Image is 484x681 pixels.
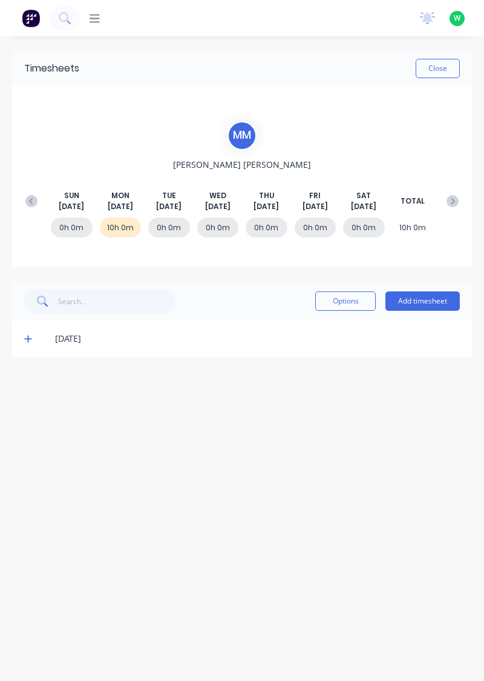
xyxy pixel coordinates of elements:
span: WED [209,190,226,201]
span: W [454,13,460,24]
div: 0h 0m [246,218,287,238]
div: 10h 0m [392,218,434,238]
div: 10h 0m [100,218,142,238]
div: Timesheets [24,61,79,76]
span: THU [259,190,274,201]
span: [DATE] [302,201,328,212]
div: 0h 0m [148,218,190,238]
div: 0h 0m [295,218,336,238]
span: SAT [356,190,371,201]
button: Add timesheet [385,291,460,311]
input: Search... [58,289,176,313]
span: SUN [64,190,79,201]
span: FRI [309,190,321,201]
span: [PERSON_NAME] [PERSON_NAME] [173,158,311,171]
img: Factory [22,9,40,27]
span: [DATE] [59,201,84,212]
span: MON [111,190,129,201]
span: [DATE] [108,201,133,212]
div: M M [227,121,257,151]
div: 0h 0m [51,218,93,238]
span: TUE [162,190,176,201]
span: [DATE] [205,201,231,212]
div: [DATE] [55,332,460,345]
button: Options [315,291,376,311]
span: [DATE] [156,201,181,212]
div: 0h 0m [197,218,239,238]
span: TOTAL [401,196,425,207]
span: [DATE] [253,201,279,212]
div: 0h 0m [343,218,385,238]
span: [DATE] [351,201,376,212]
button: Close [416,59,460,78]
